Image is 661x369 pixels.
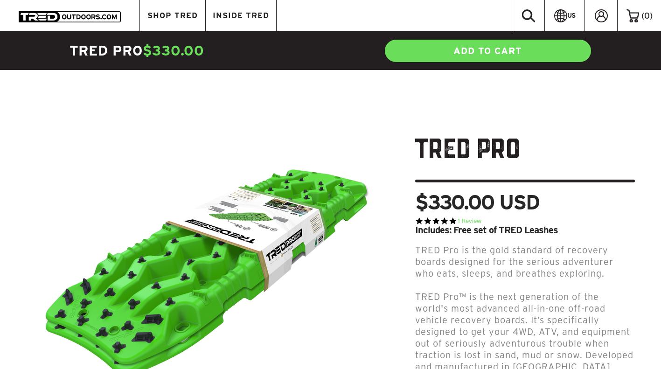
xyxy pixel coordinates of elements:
p: TRED Pro is the gold standard of recovery boards designed for the serious adventurer who eats, sl... [415,244,635,279]
span: $330.00 USD [415,192,539,212]
span: 0 [644,11,650,20]
span: INSIDE TRED [213,12,269,20]
a: ADD TO CART [384,39,592,63]
h4: TRED Pro [70,42,331,60]
img: cart-icon [626,9,639,22]
div: Includes: Free set of TRED Leashes [415,225,635,235]
img: TRED Outdoors America [19,11,121,22]
span: SHOP TRED [147,12,198,20]
a: 1 reviews [457,217,481,225]
span: ( ) [641,12,653,20]
span: $330.00 [143,43,204,58]
h1: TRED Pro [415,134,635,182]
